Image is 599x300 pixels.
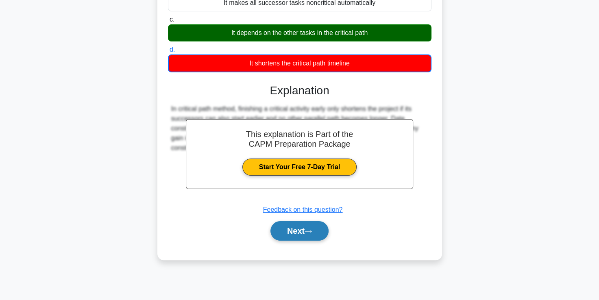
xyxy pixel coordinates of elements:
h3: Explanation [173,84,427,98]
div: It depends on the other tasks in the critical path [168,24,431,41]
div: In critical path method, finishing a critical activity early only shortens the project if its suc... [171,104,428,153]
a: Feedback on this question? [263,206,343,213]
span: d. [170,46,175,53]
span: c. [170,16,174,23]
button: Next [270,221,329,241]
a: Start Your Free 7-Day Trial [242,159,357,176]
div: It shortens the critical path timeline [168,54,431,72]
